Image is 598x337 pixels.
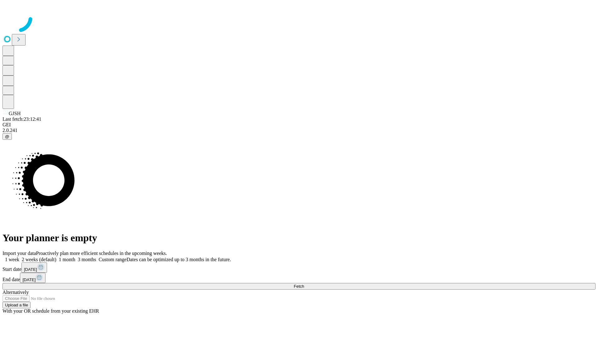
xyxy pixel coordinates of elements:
[24,267,37,272] span: [DATE]
[2,302,31,308] button: Upload a file
[126,257,231,262] span: Dates can be optimized up to 3 months in the future.
[2,251,36,256] span: Import your data
[5,257,19,262] span: 1 week
[78,257,96,262] span: 3 months
[22,257,56,262] span: 2 weeks (default)
[99,257,126,262] span: Custom range
[22,277,36,282] span: [DATE]
[2,116,41,122] span: Last fetch: 23:12:41
[2,290,29,295] span: Alternatively
[2,122,596,128] div: GEI
[36,251,167,256] span: Proactively plan more efficient schedules in the upcoming weeks.
[294,284,304,289] span: Fetch
[2,128,596,133] div: 2.0.241
[21,262,47,273] button: [DATE]
[20,273,45,283] button: [DATE]
[5,134,9,139] span: @
[9,111,21,116] span: GJSH
[2,133,12,140] button: @
[2,283,596,290] button: Fetch
[2,232,596,244] h1: Your planner is empty
[2,308,99,314] span: With your OR schedule from your existing EHR
[59,257,75,262] span: 1 month
[2,262,596,273] div: Start date
[2,273,596,283] div: End date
